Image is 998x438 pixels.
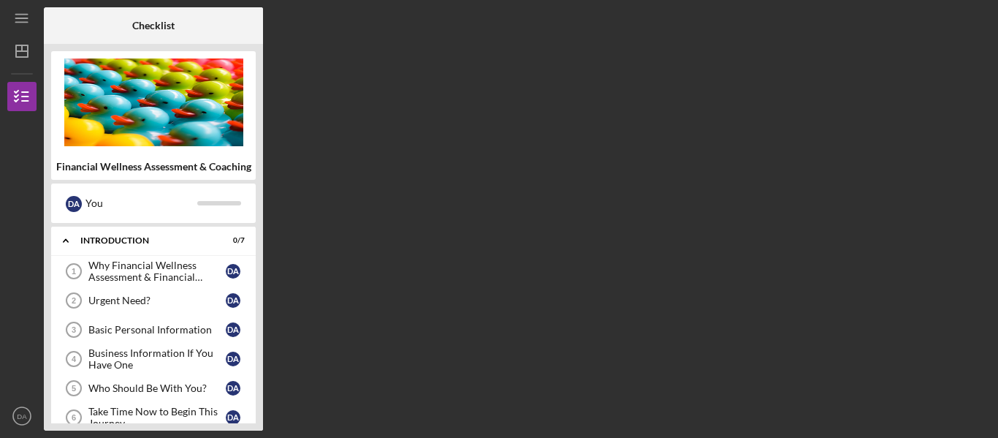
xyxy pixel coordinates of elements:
[88,260,226,283] div: Why Financial Wellness Assessment & Financial Coaching?
[72,296,76,305] tspan: 2
[58,286,248,315] a: 2Urgent Need?DA
[132,20,175,31] b: Checklist
[88,295,226,306] div: Urgent Need?
[58,403,248,432] a: 6Take Time Now to Begin This JourneyDA
[226,410,240,425] div: D A
[72,267,76,276] tspan: 1
[58,344,248,374] a: 4Business Information If You Have OneDA
[56,161,251,173] b: Financial Wellness Assessment & Coaching
[66,196,82,212] div: D A
[58,257,248,286] a: 1Why Financial Wellness Assessment & Financial Coaching?DA
[226,381,240,396] div: D A
[226,352,240,366] div: D A
[58,315,248,344] a: 3Basic Personal InformationDA
[58,374,248,403] a: 5Who Should Be With You?DA
[72,355,77,363] tspan: 4
[226,322,240,337] div: D A
[85,191,197,216] div: You
[88,406,226,429] div: Take Time Now to Begin This Journey
[72,384,76,393] tspan: 5
[7,401,37,431] button: DA
[17,412,27,420] text: DA
[88,382,226,394] div: Who Should Be With You?
[80,236,208,245] div: Introduction
[72,325,76,334] tspan: 3
[88,324,226,336] div: Basic Personal Information
[88,347,226,371] div: Business Information If You Have One
[218,236,245,245] div: 0 / 7
[51,58,256,146] img: Product logo
[226,293,240,308] div: D A
[72,413,76,422] tspan: 6
[226,264,240,279] div: D A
